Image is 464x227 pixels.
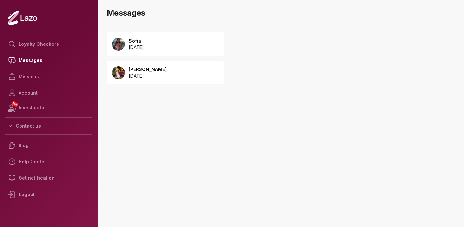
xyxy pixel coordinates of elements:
img: e95392da-a99e-4a4c-be01-edee2d3bc412 [112,38,125,51]
p: [PERSON_NAME] [129,66,166,73]
button: Contact us [5,120,92,132]
p: Sofia [129,38,144,44]
a: Blog [5,137,92,154]
h3: Messages [107,8,459,18]
a: NEWInvestigator [5,101,92,115]
span: NEW [11,101,19,107]
a: Messages [5,52,92,69]
a: Get notification [5,170,92,186]
div: Logout [5,186,92,203]
a: Loyalty Checkers [5,36,92,52]
p: [DATE] [129,73,166,79]
img: 53ea768d-6708-4c09-8be7-ba74ddaa1210 [112,66,125,79]
a: Missions [5,69,92,85]
p: [DATE] [129,44,144,51]
a: Account [5,85,92,101]
a: Help Center [5,154,92,170]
